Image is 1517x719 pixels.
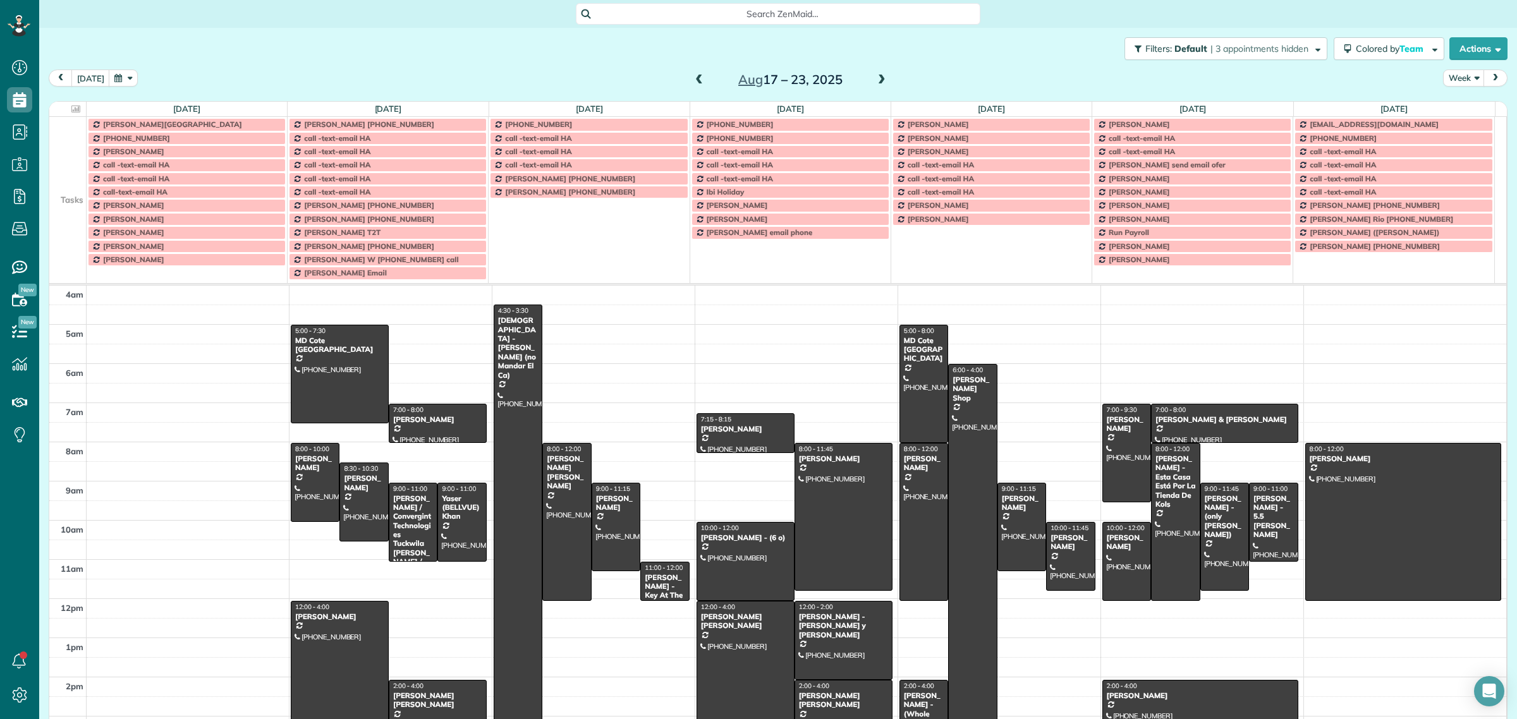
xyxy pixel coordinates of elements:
a: [DATE] [978,104,1005,114]
span: [PERSON_NAME] [103,241,164,251]
span: [PERSON_NAME] [1109,241,1170,251]
div: [PERSON_NAME] [1106,533,1147,552]
span: call -text-email HA [707,160,773,169]
div: [PERSON_NAME] [PERSON_NAME] [798,691,889,710]
span: [PHONE_NUMBER] [1310,133,1377,143]
div: [PERSON_NAME] & [PERSON_NAME] [1155,415,1294,424]
span: New [18,284,37,296]
span: 4am [66,289,83,299]
div: [PERSON_NAME] - 5.5 [PERSON_NAME] [1253,494,1294,540]
span: [PERSON_NAME] [1109,255,1170,264]
div: [PERSON_NAME] [798,454,889,463]
div: [PERSON_NAME] [PERSON_NAME] [393,691,483,710]
span: call -text-email HA [707,147,773,156]
span: call -text-email HA [304,147,370,156]
a: Filters: Default | 3 appointments hidden [1118,37,1327,60]
span: [PERSON_NAME] [707,214,768,224]
span: [PERSON_NAME] [103,147,164,156]
div: [PERSON_NAME] [295,612,385,621]
span: call -text-email HA [1310,187,1376,196]
div: [PERSON_NAME] [343,474,384,492]
span: 10am [61,524,83,535]
div: [PERSON_NAME] [903,454,944,473]
span: | 3 appointments hidden [1210,43,1308,54]
span: 6:00 - 4:00 [953,366,983,374]
div: [PERSON_NAME] - [PERSON_NAME] y [PERSON_NAME] [798,612,889,639]
span: call -text-email HA [103,160,169,169]
span: 12:00 - 2:00 [799,603,833,611]
span: 9:00 - 11:00 [393,485,427,493]
span: 8:00 - 10:00 [295,445,329,453]
span: Default [1174,43,1208,54]
div: [PERSON_NAME] - Esta Casa Está Por La Tienda De Kols [1155,454,1196,509]
div: [PERSON_NAME] [1001,494,1042,512]
button: prev [49,69,73,87]
span: Filters: [1145,43,1172,54]
span: call -text-email HA [908,160,974,169]
span: [PERSON_NAME] [103,227,164,237]
span: 10:00 - 12:00 [1107,524,1145,532]
span: [PERSON_NAME] [PHONE_NUMBER] [304,119,434,129]
span: call -text-email HA [1109,133,1175,143]
span: [PERSON_NAME] [PHONE_NUMBER] [505,187,635,196]
span: 10:00 - 11:45 [1051,524,1088,532]
span: call -text-email HA [304,133,370,143]
div: [PERSON_NAME] [295,454,336,473]
span: 2:00 - 4:00 [799,682,829,690]
span: 5:00 - 7:30 [295,327,326,335]
span: [PERSON_NAME] [1109,214,1170,224]
span: 7:00 - 8:00 [1155,406,1186,414]
span: Aug [738,71,763,87]
span: call -text-email HA [505,147,571,156]
span: [PERSON_NAME] [PHONE_NUMBER] [304,241,434,251]
span: [PERSON_NAME] [908,119,969,129]
span: call -text-email HA [1310,147,1376,156]
div: [PERSON_NAME] [595,494,637,512]
span: 9:00 - 11:00 [442,485,476,493]
a: [DATE] [777,104,804,114]
span: 7:15 - 8:15 [701,415,731,423]
span: 5am [66,329,83,339]
span: 8:00 - 12:00 [547,445,581,453]
span: call -text-email HA [304,187,370,196]
a: [DATE] [173,104,200,114]
span: [PERSON_NAME] [908,200,969,210]
span: 2pm [66,681,83,691]
span: call -text-email HA [304,160,370,169]
span: 8:30 - 10:30 [344,464,378,473]
span: [PERSON_NAME] [103,200,164,210]
span: 8:00 - 12:00 [1310,445,1344,453]
span: call -text-email HA [505,160,571,169]
span: call -text-email HA [1310,174,1376,183]
button: Colored byTeam [1334,37,1444,60]
div: [PERSON_NAME] [1106,691,1295,700]
button: Actions [1449,37,1508,60]
h2: 17 – 23, 2025 [711,73,869,87]
span: [PERSON_NAME] T2T [304,227,381,237]
span: [PERSON_NAME] [1109,174,1170,183]
div: [DEMOGRAPHIC_DATA] - [PERSON_NAME] (no Mandar El Ca) [497,316,539,380]
a: [DATE] [1380,104,1408,114]
span: 9:00 - 11:45 [1205,485,1239,493]
div: [PERSON_NAME] - (6 o) [700,533,791,542]
span: [PERSON_NAME] [1109,187,1170,196]
a: [DATE] [576,104,603,114]
span: [PERSON_NAME] [908,147,969,156]
span: Run Payroll [1109,227,1149,237]
div: [PERSON_NAME] [1050,533,1091,552]
span: [PERSON_NAME] Rio [PHONE_NUMBER] [1310,214,1453,224]
span: 9:00 - 11:15 [1002,485,1036,493]
span: [PERSON_NAME][GEOGRAPHIC_DATA] [103,119,242,129]
span: 2:00 - 4:00 [904,682,934,690]
div: [PERSON_NAME] [1106,415,1147,433]
a: [DATE] [375,104,402,114]
span: 4:30 - 3:30 [498,306,528,315]
button: Filters: Default | 3 appointments hidden [1124,37,1327,60]
div: [PERSON_NAME] Shop [952,375,993,402]
span: Colored by [1356,43,1428,54]
span: [PERSON_NAME] email phone [707,227,813,237]
span: 5:00 - 8:00 [904,327,934,335]
span: [PERSON_NAME] [1109,119,1170,129]
span: 2:00 - 4:00 [1107,682,1137,690]
span: 9:00 - 11:00 [1253,485,1288,493]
